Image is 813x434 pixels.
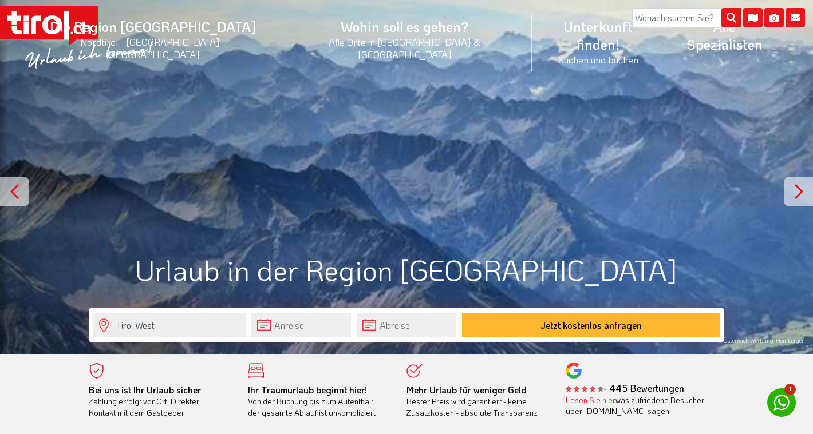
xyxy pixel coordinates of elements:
a: Wohin soll es gehen?Alle Orte in [GEOGRAPHIC_DATA] & [GEOGRAPHIC_DATA] [277,5,532,73]
div: Von der Buchung bis zum Aufenthalt, der gesamte Ablauf ist unkompliziert [248,384,390,419]
div: Bester Preis wird garantiert - keine Zusatzkosten - absolute Transparenz [406,384,548,419]
span: 1 [784,384,796,395]
small: Alle Orte in [GEOGRAPHIC_DATA] & [GEOGRAPHIC_DATA] [291,35,518,61]
div: Zahlung erfolgt vor Ort. Direkter Kontakt mit dem Gastgeber [89,384,231,419]
h1: Urlaub in der Region [GEOGRAPHIC_DATA] [89,254,724,285]
i: Karte öffnen [743,8,763,27]
input: Wo soll's hingehen? [93,313,246,337]
b: - 445 Bewertungen [566,382,684,394]
b: Mehr Urlaub für weniger Geld [406,384,527,396]
b: Bei uns ist Ihr Urlaub sicher [89,384,201,396]
small: Nordtirol - [GEOGRAPHIC_DATA] - [GEOGRAPHIC_DATA] [42,35,263,61]
i: Fotogalerie [764,8,784,27]
a: Die Region [GEOGRAPHIC_DATA]Nordtirol - [GEOGRAPHIC_DATA] - [GEOGRAPHIC_DATA] [29,5,277,73]
a: Lesen Sie hier [566,395,615,405]
div: was zufriedene Besucher über [DOMAIN_NAME] sagen [566,395,708,417]
a: Alle Spezialisten [664,5,784,66]
b: Ihr Traumurlaub beginnt hier! [248,384,367,396]
a: Unterkunft finden!Suchen und buchen [532,5,664,78]
input: Abreise [357,313,456,337]
a: 1 [767,388,796,417]
small: Suchen und buchen [546,53,650,66]
button: Jetzt kostenlos anfragen [462,313,720,337]
input: Wonach suchen Sie? [632,8,741,27]
i: Kontakt [786,8,805,27]
input: Anreise [251,313,351,337]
